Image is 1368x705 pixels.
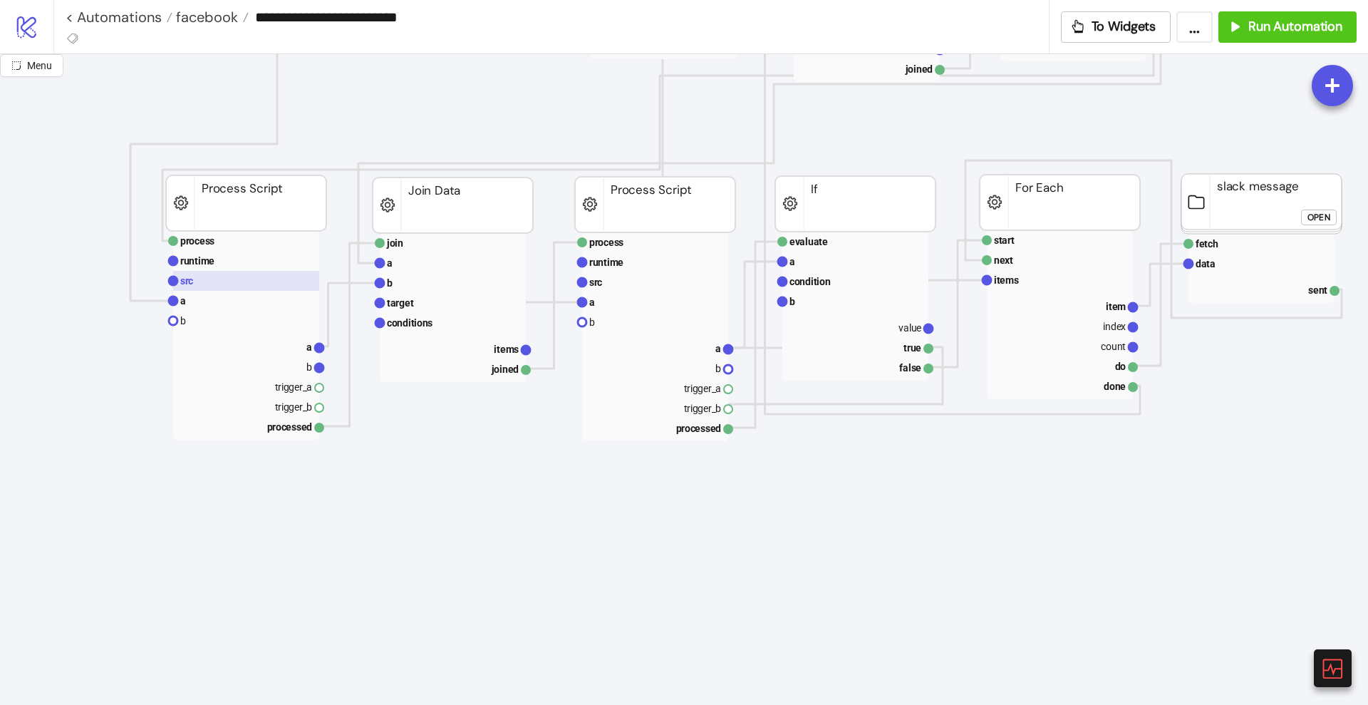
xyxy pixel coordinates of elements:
span: radius-bottomright [11,61,21,71]
text: process [589,237,623,248]
text: a [789,256,795,267]
span: Run Automation [1248,19,1342,35]
text: a [589,297,595,308]
text: runtime [589,257,623,268]
a: facebook [172,10,249,24]
text: src [180,275,193,287]
span: To Widgets [1092,19,1156,35]
text: b [387,277,393,289]
text: fetch [1196,238,1218,249]
text: b [306,361,312,373]
text: runtime [180,255,214,267]
text: src [589,277,602,288]
text: value [898,322,921,334]
text: data [1196,258,1216,269]
text: b [789,296,795,307]
text: a [715,343,721,354]
span: Menu [27,60,52,71]
button: Open [1301,210,1337,225]
text: a [387,257,393,269]
button: ... [1176,11,1213,43]
text: process [180,235,214,247]
text: a [306,341,312,353]
text: next [994,254,1013,266]
text: count [1101,341,1126,352]
text: b [589,317,595,328]
button: To Widgets [1061,11,1171,43]
text: conditions [387,317,432,329]
text: condition [789,276,831,287]
text: target [387,297,414,309]
text: b [715,363,721,374]
span: facebook [172,8,238,26]
text: index [1103,321,1126,332]
text: items [994,274,1019,286]
text: join [386,237,403,249]
text: items [494,344,519,355]
text: item [1106,301,1126,312]
text: b [180,315,186,326]
text: a [180,295,186,307]
a: < Automations [66,10,172,24]
text: start [994,235,1015,246]
div: Open [1307,210,1330,226]
button: Run Automation [1218,11,1357,43]
text: evaluate [789,236,828,247]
